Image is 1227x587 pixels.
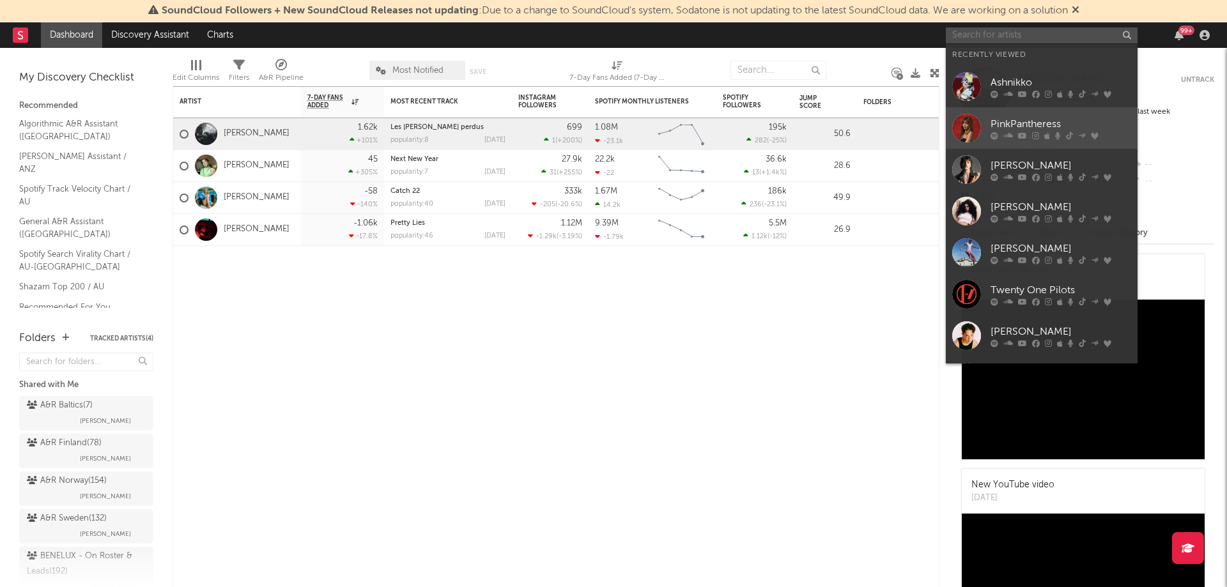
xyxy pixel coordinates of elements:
[991,324,1131,339] div: [PERSON_NAME]
[390,220,505,227] div: Pretty Lies
[769,233,785,240] span: -12 %
[470,68,486,75] button: Save
[1072,6,1079,16] span: Dismiss
[198,22,242,48] a: Charts
[368,155,378,164] div: 45
[946,356,1138,398] a: JJ
[769,123,787,132] div: 195k
[390,137,429,144] div: popularity: 8
[27,398,93,413] div: A&R Baltics ( 7 )
[19,331,56,346] div: Folders
[19,280,141,294] a: Shazam Top 200 / AU
[752,169,759,176] span: 13
[390,201,433,208] div: popularity: 40
[946,107,1138,149] a: PinkPantheress
[229,70,249,86] div: Filters
[173,70,219,86] div: Edit Columns
[1175,30,1184,40] button: 99+
[162,6,479,16] span: SoundCloud Followers + New SoundCloud Releases not updating
[741,200,787,208] div: ( )
[224,192,289,203] a: [PERSON_NAME]
[595,169,614,177] div: -22
[569,70,665,86] div: 7-Day Fans Added (7-Day Fans Added)
[567,123,582,132] div: 699
[307,94,348,109] span: 7-Day Fans Added
[1129,173,1214,190] div: --
[19,247,141,273] a: Spotify Search Virality Chart / AU-[GEOGRAPHIC_DATA]
[595,155,615,164] div: 22.2k
[652,150,710,182] svg: Chart title
[557,201,580,208] span: -20.6 %
[652,214,710,246] svg: Chart title
[564,187,582,195] div: 333k
[595,187,617,195] div: 1.67M
[946,149,1138,190] a: [PERSON_NAME]
[540,201,555,208] span: -205
[559,169,580,176] span: +255 %
[595,137,623,145] div: -23.1k
[80,413,131,429] span: [PERSON_NAME]
[946,315,1138,356] a: [PERSON_NAME]
[991,199,1131,215] div: [PERSON_NAME]
[350,200,378,208] div: -140 %
[1178,26,1194,35] div: 99 +
[484,201,505,208] div: [DATE]
[353,219,378,227] div: -1.06k
[991,116,1131,132] div: PinkPantheress
[552,137,555,144] span: 1
[799,158,851,174] div: 28.6
[799,190,851,206] div: 49.9
[971,478,1054,492] div: New YouTube video
[652,118,710,150] svg: Chart title
[518,94,563,109] div: Instagram Followers
[484,169,505,176] div: [DATE]
[550,169,557,176] span: 31
[224,128,289,139] a: [PERSON_NAME]
[229,54,249,91] div: Filters
[364,187,378,195] div: -58
[19,300,141,314] a: Recommended For You
[752,233,768,240] span: 1.12k
[19,182,141,208] a: Spotify Track Velocity Chart / AU
[350,136,378,144] div: +101 %
[541,168,582,176] div: ( )
[19,215,141,241] a: General A&R Assistant ([GEOGRAPHIC_DATA])
[730,61,826,80] input: Search...
[528,232,582,240] div: ( )
[19,149,141,176] a: [PERSON_NAME] Assistant / ANZ
[224,160,289,171] a: [PERSON_NAME]
[562,155,582,164] div: 27.9k
[595,123,618,132] div: 1.08M
[390,98,486,105] div: Most Recent Track
[532,200,582,208] div: ( )
[348,168,378,176] div: +305 %
[19,70,153,86] div: My Discovery Checklist
[799,222,851,238] div: 26.9
[1181,73,1214,86] button: Untrack
[102,22,198,48] a: Discovery Assistant
[19,509,153,544] a: A&R Sweden(132)[PERSON_NAME]
[746,136,787,144] div: ( )
[863,98,959,106] div: Folders
[536,233,557,240] span: -1.29k
[27,436,102,451] div: A&R Finland ( 78 )
[946,232,1138,273] a: [PERSON_NAME]
[484,233,505,240] div: [DATE]
[19,353,153,371] input: Search for folders...
[595,233,624,241] div: -1.79k
[755,137,767,144] span: 282
[557,137,580,144] span: +200 %
[946,27,1138,43] input: Search for artists
[90,335,153,342] button: Tracked Artists(4)
[390,233,433,240] div: popularity: 46
[390,169,428,176] div: popularity: 7
[595,201,621,209] div: 14.2k
[991,75,1131,90] div: Ashnikko
[259,70,304,86] div: A&R Pipeline
[80,526,131,542] span: [PERSON_NAME]
[991,158,1131,173] div: [PERSON_NAME]
[390,188,505,195] div: Catch 22
[19,434,153,468] a: A&R Finland(78)[PERSON_NAME]
[946,190,1138,232] a: [PERSON_NAME]
[390,124,484,131] a: Les [PERSON_NAME] perdus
